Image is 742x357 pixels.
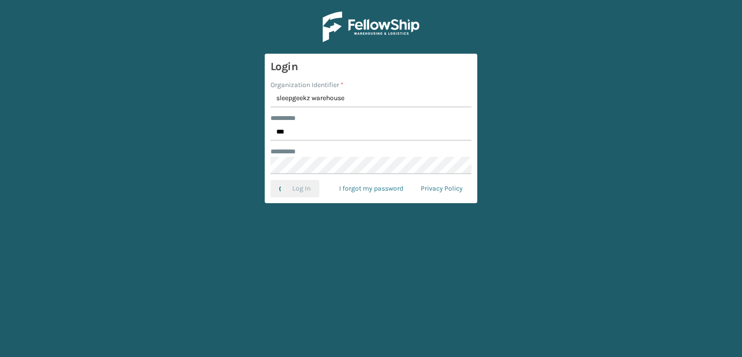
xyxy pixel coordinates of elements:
button: Log In [271,180,319,197]
label: Organization Identifier [271,80,343,90]
img: Logo [323,12,419,42]
a: I forgot my password [330,180,412,197]
h3: Login [271,59,471,74]
a: Privacy Policy [412,180,471,197]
